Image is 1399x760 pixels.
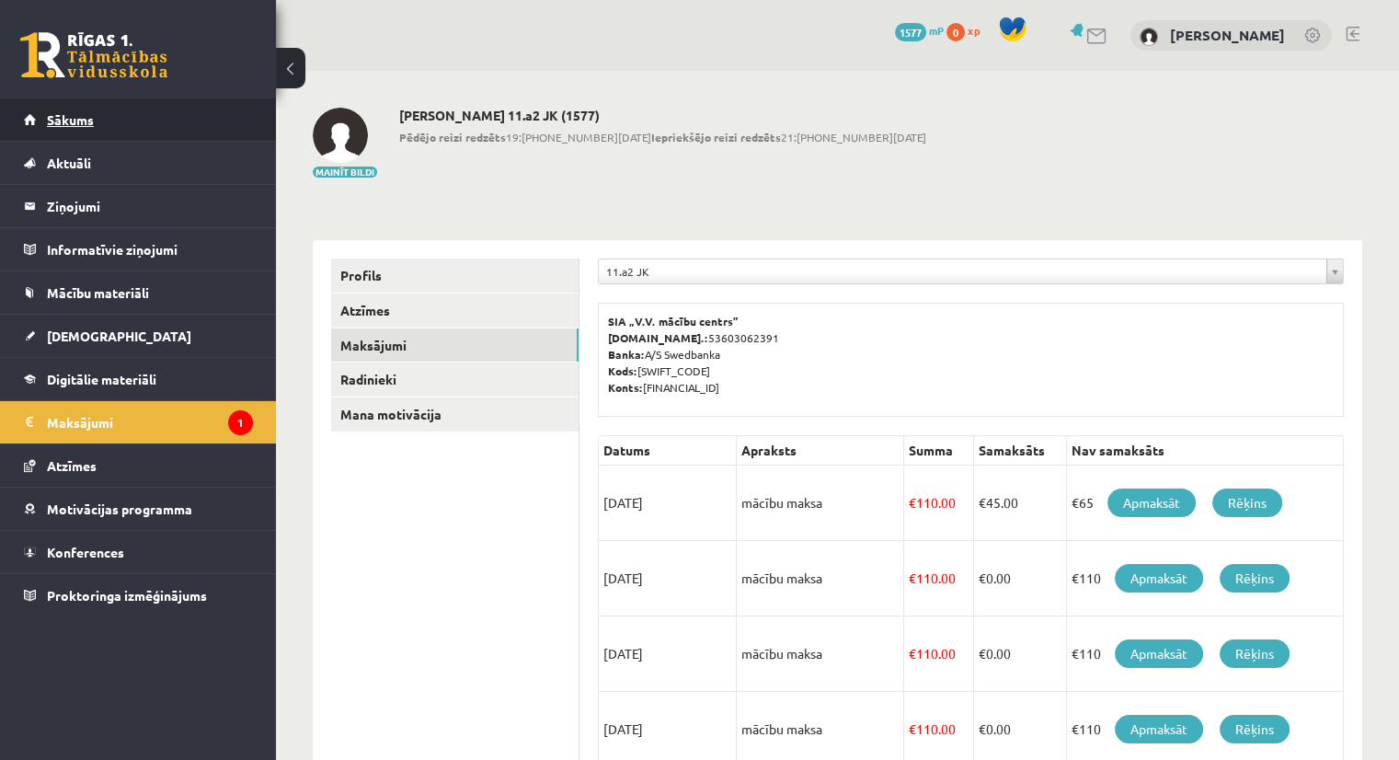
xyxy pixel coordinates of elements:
a: Maksājumi1 [24,401,253,443]
span: Konferences [47,544,124,560]
th: Summa [904,436,973,466]
span: Sākums [47,111,94,128]
span: Mācību materiāli [47,284,149,301]
span: Digitālie materiāli [47,371,156,387]
a: Rēķins [1212,489,1282,517]
a: Mana motivācija [331,397,579,432]
i: 1 [228,410,253,435]
span: € [909,645,916,662]
legend: Maksājumi [47,401,253,443]
a: 11.a2 JK [599,259,1343,283]
a: Atzīmes [331,294,579,328]
span: xp [968,23,980,38]
a: Apmaksāt [1115,715,1203,743]
th: Apraksts [737,436,904,466]
a: Mācību materiāli [24,271,253,314]
legend: Ziņojumi [47,185,253,227]
a: Radinieki [331,363,579,397]
img: Daniels Salmiņš [313,108,368,163]
span: 19:[PHONE_NUMBER][DATE] 21:[PHONE_NUMBER][DATE] [399,129,926,145]
a: Apmaksāt [1115,564,1203,593]
a: Maksājumi [331,328,579,363]
td: €110 [1066,616,1343,692]
a: Rēķins [1220,715,1290,743]
p: 53603062391 A/S Swedbanka [SWIFT_CODE] [FINANCIAL_ID] [608,313,1334,396]
a: Profils [331,259,579,293]
a: Rēķins [1220,564,1290,593]
a: Digitālie materiāli [24,358,253,400]
td: 0.00 [973,616,1066,692]
span: € [909,570,916,586]
a: Apmaksāt [1107,489,1196,517]
a: Aktuāli [24,142,253,184]
span: 0 [946,23,965,41]
th: Datums [599,436,737,466]
span: € [979,494,986,511]
a: 1577 mP [895,23,944,38]
img: Daniels Salmiņš [1140,28,1158,46]
legend: Informatīvie ziņojumi [47,228,253,271]
span: Motivācijas programma [47,501,192,517]
span: Aktuāli [47,155,91,171]
a: Konferences [24,531,253,573]
a: Proktoringa izmēģinājums [24,574,253,616]
a: [DEMOGRAPHIC_DATA] [24,315,253,357]
h2: [PERSON_NAME] 11.a2 JK (1577) [399,108,926,123]
td: €65 [1066,466,1343,541]
b: SIA „V.V. mācību centrs” [608,314,740,328]
a: Informatīvie ziņojumi [24,228,253,271]
a: [PERSON_NAME] [1170,26,1285,44]
td: [DATE] [599,541,737,616]
span: [DEMOGRAPHIC_DATA] [47,328,191,344]
td: [DATE] [599,466,737,541]
b: [DOMAIN_NAME].: [608,330,708,345]
b: Pēdējo reizi redzēts [399,130,506,144]
a: Ziņojumi [24,185,253,227]
td: mācību maksa [737,541,904,616]
span: Atzīmes [47,457,97,474]
a: 0 xp [946,23,989,38]
td: [DATE] [599,616,737,692]
td: mācību maksa [737,466,904,541]
a: Rēķins [1220,639,1290,668]
a: Atzīmes [24,444,253,487]
button: Mainīt bildi [313,167,377,178]
span: Proktoringa izmēģinājums [47,587,207,604]
b: Iepriekšējo reizi redzēts [651,130,781,144]
b: Konts: [608,380,643,395]
b: Kods: [608,363,637,378]
td: 110.00 [904,616,973,692]
span: 11.a2 JK [606,259,1319,283]
a: Rīgas 1. Tālmācības vidusskola [20,32,167,78]
td: 110.00 [904,466,973,541]
span: € [909,720,916,737]
th: Samaksāts [973,436,1066,466]
td: €110 [1066,541,1343,616]
b: Banka: [608,347,645,362]
th: Nav samaksāts [1066,436,1343,466]
td: mācību maksa [737,616,904,692]
span: mP [929,23,944,38]
td: 110.00 [904,541,973,616]
span: € [979,645,986,662]
span: € [979,570,986,586]
span: € [909,494,916,511]
span: 1577 [895,23,926,41]
a: Apmaksāt [1115,639,1203,668]
td: 45.00 [973,466,1066,541]
span: € [979,720,986,737]
a: Sākums [24,98,253,141]
td: 0.00 [973,541,1066,616]
a: Motivācijas programma [24,488,253,530]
